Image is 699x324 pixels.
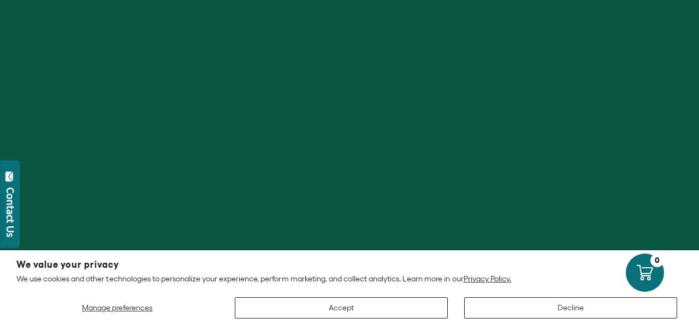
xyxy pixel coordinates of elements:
a: Privacy Policy. [464,274,511,283]
h2: We value your privacy [16,260,683,269]
div: 0 [650,254,664,267]
button: Manage preferences [16,297,218,319]
button: Accept [235,297,448,319]
div: Contact Us [5,187,16,237]
p: We use cookies and other technologies to personalize your experience, perform marketing, and coll... [16,274,683,284]
button: Decline [464,297,677,319]
span: Manage preferences [82,303,152,312]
